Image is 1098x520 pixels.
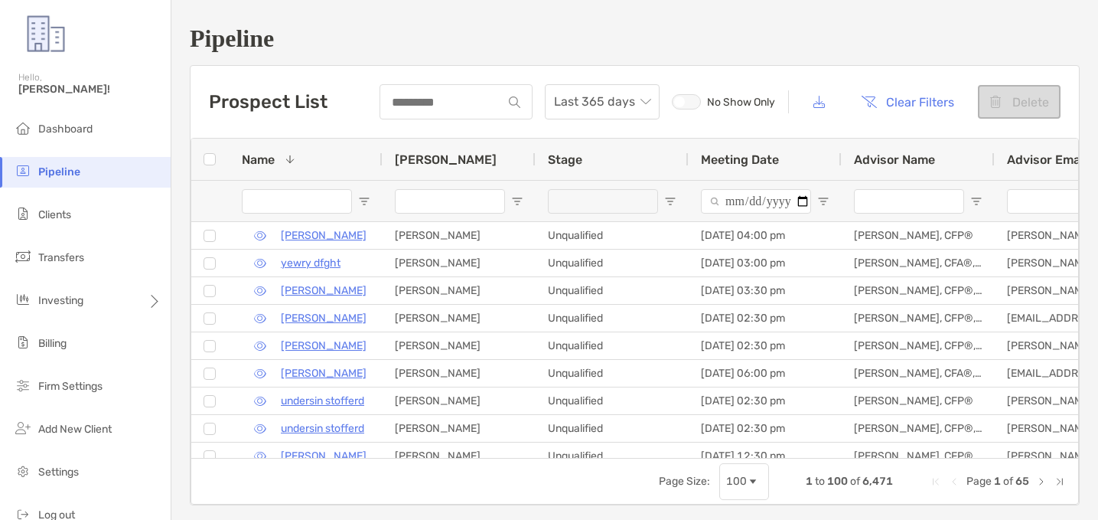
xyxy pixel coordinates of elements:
[1015,475,1029,488] span: 65
[395,152,497,167] span: [PERSON_NAME]
[281,446,367,466] a: [PERSON_NAME]
[14,333,32,352] img: billing icon
[38,380,103,393] span: Firm Settings
[930,476,942,488] div: First Page
[842,415,995,442] div: [PERSON_NAME], CFP®, ChFC®, CLU®
[383,305,536,332] div: [PERSON_NAME]
[383,360,536,387] div: [PERSON_NAME]
[511,195,523,208] button: Open Filter Menu
[38,123,93,136] span: Dashboard
[536,305,689,332] div: Unqualified
[719,463,769,500] div: Page Size
[701,189,811,214] input: Meeting Date Filter Input
[281,309,367,328] a: [PERSON_NAME]
[994,475,1001,488] span: 1
[281,226,367,245] a: [PERSON_NAME]
[242,189,352,214] input: Name Filter Input
[281,281,367,300] a: [PERSON_NAME]
[18,83,161,96] span: [PERSON_NAME]!
[806,475,813,488] span: 1
[383,277,536,304] div: [PERSON_NAME]
[842,360,995,387] div: [PERSON_NAME], CFA®, CAIA, CIMA
[966,475,992,488] span: Page
[1054,476,1066,488] div: Last Page
[842,332,995,359] div: [PERSON_NAME], CFP®, ChFC®, CLU®
[672,94,776,110] label: No Show Only
[14,462,32,480] img: settings icon
[281,419,364,438] a: undersin stofferd
[38,337,67,350] span: Billing
[395,189,505,214] input: Booker Filter Input
[548,152,582,167] span: Stage
[970,195,982,208] button: Open Filter Menu
[242,152,275,167] span: Name
[358,195,370,208] button: Open Filter Menu
[689,443,842,469] div: [DATE] 12:30 pm
[536,250,689,276] div: Unqualified
[383,443,536,469] div: [PERSON_NAME]
[850,475,860,488] span: of
[536,222,689,249] div: Unqualified
[281,253,340,273] a: yewry dfght
[842,305,995,332] div: [PERSON_NAME], CFP®, CFA®
[842,250,995,276] div: [PERSON_NAME], CFA®, CEPA®
[726,475,747,488] div: 100
[1007,152,1087,167] span: Advisor Email
[38,165,80,178] span: Pipeline
[862,475,893,488] span: 6,471
[14,376,32,394] img: firm-settings icon
[701,152,779,167] span: Meeting Date
[689,222,842,249] div: [DATE] 04:00 pm
[689,415,842,442] div: [DATE] 02:30 pm
[536,277,689,304] div: Unqualified
[536,332,689,359] div: Unqualified
[281,391,364,410] a: undersin stofferd
[281,364,367,383] a: [PERSON_NAME]
[18,6,73,61] img: Zoe Logo
[842,388,995,414] div: [PERSON_NAME], CFP®
[689,250,842,276] div: [DATE] 03:00 pm
[383,250,536,276] div: [PERSON_NAME]
[190,25,1080,53] h1: Pipeline
[536,443,689,469] div: Unqualified
[38,423,112,436] span: Add New Client
[689,360,842,387] div: [DATE] 06:00 pm
[38,466,79,479] span: Settings
[14,204,32,223] img: clients icon
[14,162,32,180] img: pipeline icon
[689,277,842,304] div: [DATE] 03:30 pm
[659,475,710,488] div: Page Size:
[209,91,327,113] h3: Prospect List
[689,332,842,359] div: [DATE] 02:30 pm
[554,85,650,119] span: Last 365 days
[14,419,32,437] img: add_new_client icon
[842,222,995,249] div: [PERSON_NAME], CFP®
[383,388,536,414] div: [PERSON_NAME]
[281,336,367,355] a: [PERSON_NAME]
[536,360,689,387] div: Unqualified
[689,388,842,414] div: [DATE] 02:30 pm
[509,96,520,108] img: input icon
[815,475,825,488] span: to
[842,277,995,304] div: [PERSON_NAME], CFP®, ChFC®, CLU®
[383,222,536,249] div: [PERSON_NAME]
[38,251,84,264] span: Transfers
[689,305,842,332] div: [DATE] 02:30 pm
[14,290,32,309] img: investing icon
[1003,475,1013,488] span: of
[854,152,935,167] span: Advisor Name
[817,195,829,208] button: Open Filter Menu
[14,247,32,266] img: transfers icon
[14,119,32,137] img: dashboard icon
[854,189,964,214] input: Advisor Name Filter Input
[664,195,676,208] button: Open Filter Menu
